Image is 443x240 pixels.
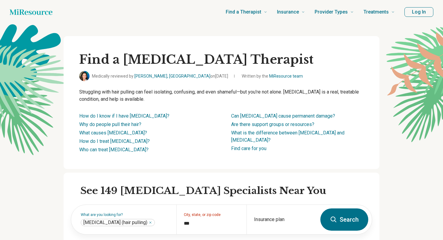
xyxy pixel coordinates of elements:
a: Why do people pull their hair? [79,122,141,127]
span: [MEDICAL_DATA] (hair pulling) [83,220,147,226]
p: Struggling with hair pulling can feel isolating, confusing, and even shameful—but you're not alon... [79,88,364,103]
h2: See 149 [MEDICAL_DATA] Specialists Near You [80,185,372,197]
button: Log In [404,7,433,17]
span: Insurance [277,8,299,16]
label: What are you looking for? [81,213,169,217]
a: [PERSON_NAME], [GEOGRAPHIC_DATA] [134,74,210,78]
a: How do I know if I have [MEDICAL_DATA]? [79,113,169,119]
a: Home page [10,6,52,18]
a: How do I treat [MEDICAL_DATA]? [79,138,150,144]
button: Trichotillomania (hair pulling) [149,221,152,224]
a: Who can treat [MEDICAL_DATA]? [79,147,149,152]
div: Trichotillomania (hair pulling) [81,219,155,226]
span: Treatments [363,8,389,16]
a: Can [MEDICAL_DATA] cause permanent damage? [231,113,335,119]
span: on [DATE] [210,74,228,78]
a: Find care for you [231,146,266,151]
span: Written by the [242,73,303,79]
a: What is the difference between [MEDICAL_DATA] and [MEDICAL_DATA]? [231,130,344,143]
a: MiResource team [269,74,303,78]
span: Find a Therapist [226,8,261,16]
a: What causes [MEDICAL_DATA]? [79,130,147,136]
span: Medically reviewed by [92,73,228,79]
span: Provider Types [315,8,348,16]
h1: Find a [MEDICAL_DATA] Therapist [79,52,364,67]
a: Are there support groups or resources? [231,122,314,127]
button: Search [320,208,368,231]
